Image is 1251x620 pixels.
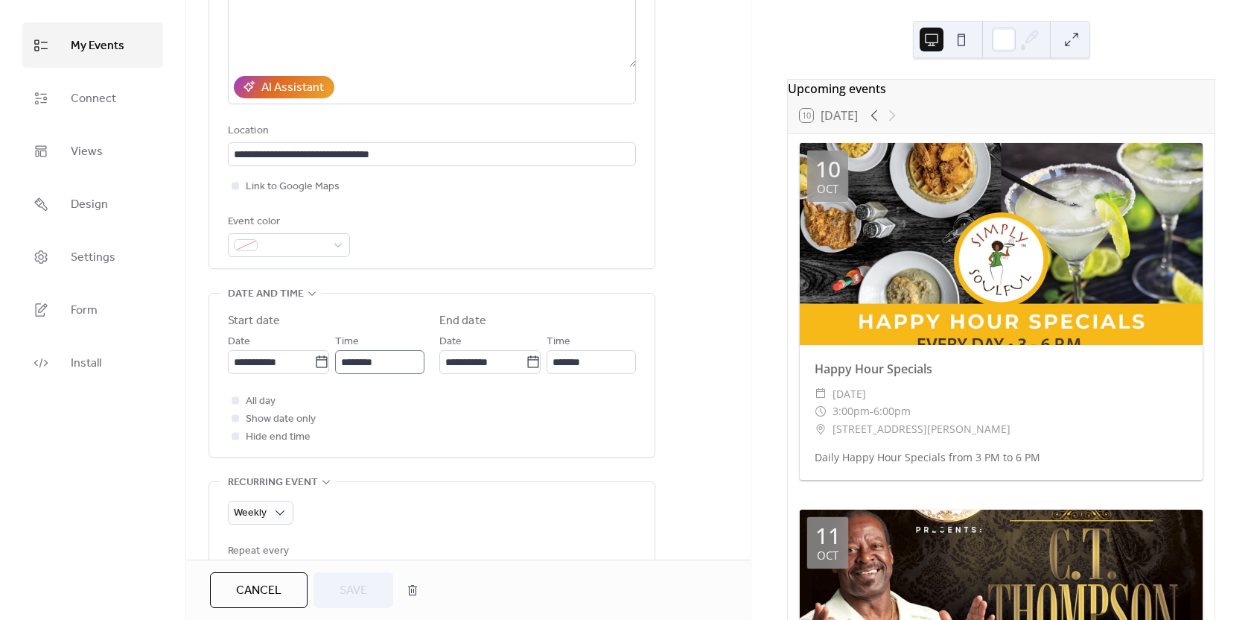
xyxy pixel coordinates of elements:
div: Happy Hour Specials [800,360,1203,378]
span: [DATE] [833,385,866,403]
div: ​ [815,402,827,420]
div: Event color [228,213,347,231]
a: Settings [22,234,163,279]
div: Daily Happy Hour Specials from 3 PM to 6 PM [800,449,1203,465]
div: Oct [817,550,838,561]
a: Views [22,128,163,174]
span: Weekly [234,503,267,523]
div: Oct [817,183,838,194]
a: Design [22,181,163,227]
div: Location [228,122,633,140]
a: Install [22,340,163,385]
span: All day [246,393,276,411]
a: Connect [22,75,163,121]
div: 11 [815,525,841,547]
span: Cancel [236,582,281,600]
span: Design [71,193,108,216]
div: Upcoming events [788,80,1215,98]
span: Time [335,333,359,351]
div: 10 [815,158,841,180]
span: My Events [71,34,124,57]
span: [STREET_ADDRESS][PERSON_NAME] [833,420,1010,438]
span: 3:00pm [833,402,870,420]
span: Install [71,352,101,375]
div: Repeat every [228,542,341,560]
div: End date [439,312,486,330]
span: Show date only [246,411,316,428]
a: Form [22,287,163,332]
span: Link to Google Maps [246,178,340,196]
span: Date [439,333,462,351]
span: Recurring event [228,474,318,492]
span: Date and time [228,285,304,303]
span: Settings [71,246,115,269]
span: Views [71,140,103,163]
div: AI Assistant [261,79,324,97]
button: AI Assistant [234,76,334,98]
span: 6:00pm [873,402,911,420]
span: Form [71,299,98,322]
span: - [870,402,873,420]
span: Date [228,333,250,351]
span: Time [547,333,570,351]
div: ​ [815,385,827,403]
span: Connect [71,87,116,110]
div: Start date [228,312,280,330]
span: Hide end time [246,428,311,446]
div: ​ [815,420,827,438]
button: Cancel [210,572,308,608]
a: My Events [22,22,163,68]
